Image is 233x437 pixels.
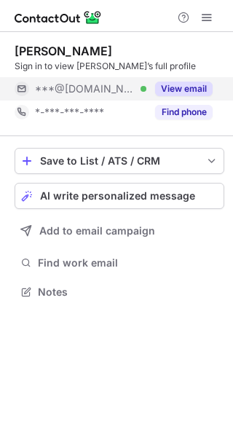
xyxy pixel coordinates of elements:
div: Sign in to view [PERSON_NAME]’s full profile [15,60,224,73]
div: [PERSON_NAME] [15,44,112,58]
button: Notes [15,282,224,302]
div: Save to List / ATS / CRM [40,155,199,167]
button: Reveal Button [155,82,213,96]
button: Find work email [15,253,224,273]
span: ***@[DOMAIN_NAME] [35,82,135,95]
button: AI write personalized message [15,183,224,209]
span: Notes [38,286,218,299]
button: Add to email campaign [15,218,224,244]
span: AI write personalized message [40,190,195,202]
button: save-profile-one-click [15,148,224,174]
button: Reveal Button [155,105,213,119]
span: Add to email campaign [39,225,155,237]
span: Find work email [38,256,218,269]
img: ContactOut v5.3.10 [15,9,102,26]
